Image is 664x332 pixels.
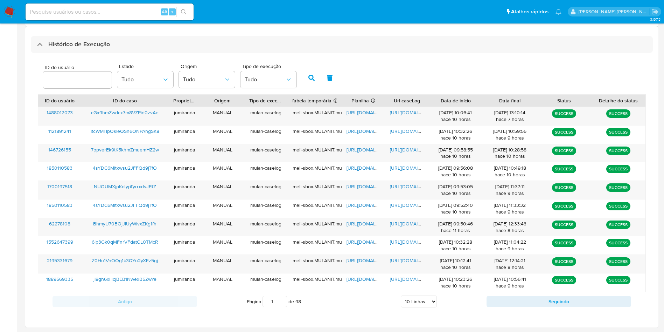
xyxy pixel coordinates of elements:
[651,8,659,15] a: Sair
[171,8,173,15] span: s
[579,8,649,15] p: juliane.miranda@mercadolivre.com
[511,8,548,15] span: Atalhos rápidos
[162,8,167,15] span: Alt
[555,9,561,15] a: Notificações
[650,16,660,22] span: 3.157.3
[26,7,194,16] input: Pesquise usuários ou casos...
[176,7,191,17] button: search-icon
